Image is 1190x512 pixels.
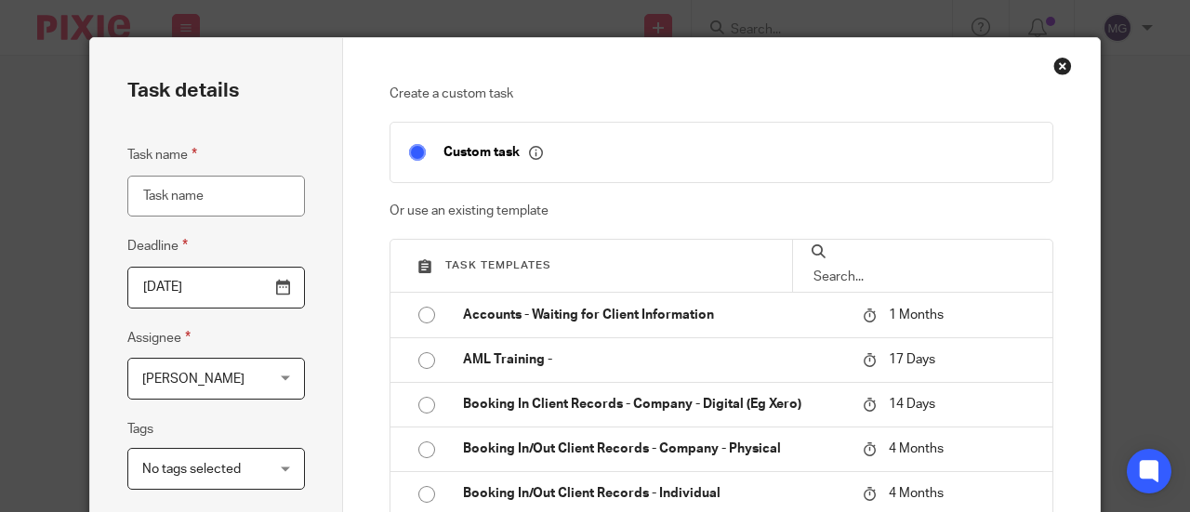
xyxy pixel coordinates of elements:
[142,373,245,386] span: [PERSON_NAME]
[463,395,845,414] p: Booking In Client Records - Company - Digital (Eg Xero)
[889,442,944,455] span: 4 Months
[127,176,305,217] input: Task name
[1053,57,1072,75] div: Close this dialog window
[390,202,1054,220] p: Or use an existing template
[127,327,191,348] label: Assignee
[463,306,845,324] p: Accounts - Waiting for Client Information
[463,350,845,369] p: AML Training -
[127,267,305,309] input: Pick a date
[463,440,845,458] p: Booking In/Out Client Records - Company - Physical
[142,463,241,476] span: No tags selected
[127,235,188,256] label: Deadline
[445,260,551,270] span: Task templates
[127,144,197,165] label: Task name
[127,420,153,439] label: Tags
[127,75,239,107] h2: Task details
[443,144,543,161] p: Custom task
[889,309,944,322] span: 1 Months
[390,85,1054,103] p: Create a custom task
[889,398,935,411] span: 14 Days
[889,487,944,500] span: 4 Months
[463,484,845,503] p: Booking In/Out Client Records - Individual
[889,353,935,366] span: 17 Days
[812,267,1034,287] input: Search...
